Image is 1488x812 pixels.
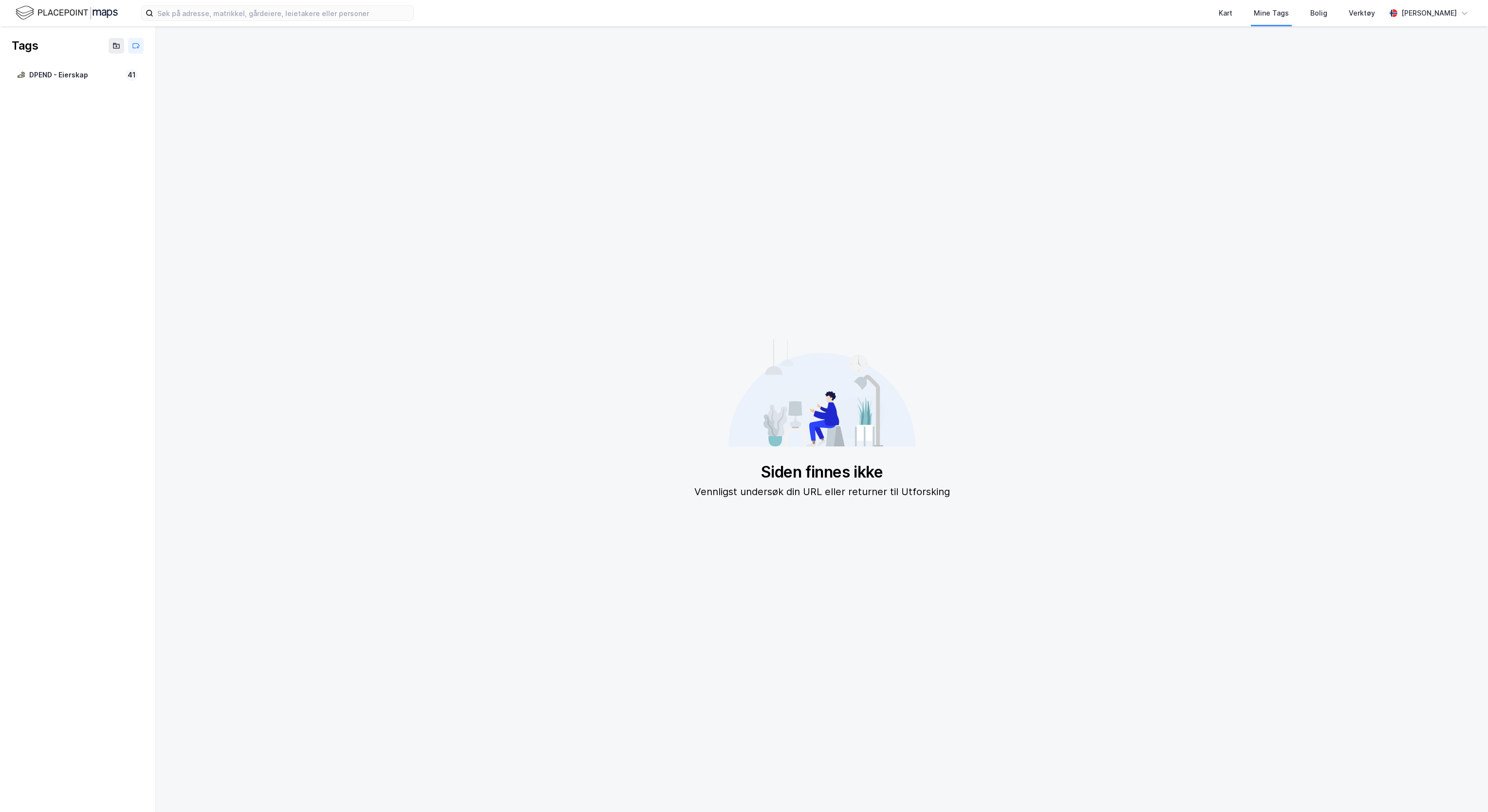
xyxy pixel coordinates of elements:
[1439,765,1488,812] iframe: Chat Widget
[12,38,38,54] div: Tags
[1401,7,1457,19] div: [PERSON_NAME]
[1310,7,1327,19] div: Bolig
[1254,7,1289,19] div: Mine Tags
[16,4,118,21] img: logo.f888ab2527a4732fd821a326f86c7f29.svg
[1349,7,1375,19] div: Verktøy
[694,462,950,482] div: Siden finnes ikke
[126,69,138,81] div: 41
[29,69,122,81] div: DPEND - Eierskap
[1219,7,1232,19] div: Kart
[12,65,144,85] a: DPEND - Eierskap41
[694,484,950,499] div: Vennligst undersøk din URL eller returner til Utforsking
[153,6,413,20] input: Søk på adresse, matrikkel, gårdeiere, leietakere eller personer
